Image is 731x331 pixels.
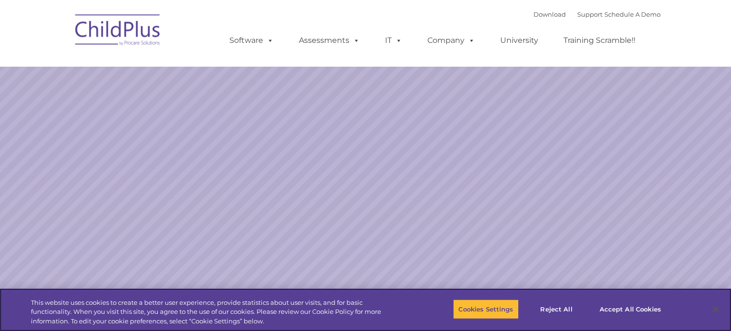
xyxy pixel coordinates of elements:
div: This website uses cookies to create a better user experience, provide statistics about user visit... [31,298,402,326]
a: Download [533,10,566,18]
a: IT [375,31,412,50]
button: Reject All [527,299,586,319]
a: Assessments [289,31,369,50]
button: Cookies Settings [453,299,518,319]
a: Support [577,10,603,18]
font: | [533,10,661,18]
img: ChildPlus by Procare Solutions [70,8,166,55]
a: University [491,31,548,50]
button: Accept All Cookies [594,299,666,319]
a: Company [418,31,484,50]
button: Close [705,299,726,320]
a: Schedule A Demo [604,10,661,18]
a: Software [220,31,283,50]
a: Training Scramble!! [554,31,645,50]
